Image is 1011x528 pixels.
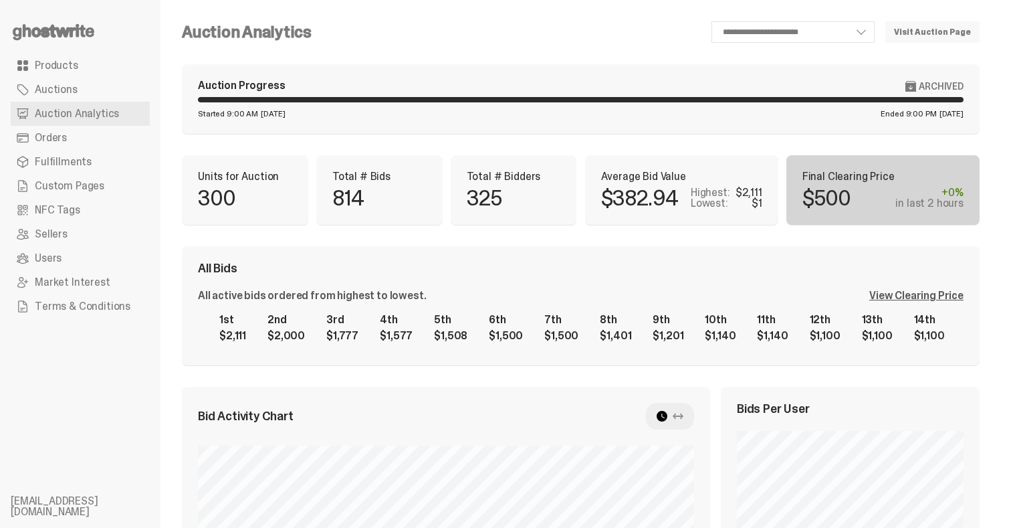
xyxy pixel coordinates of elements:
[326,331,358,341] div: $1,777
[219,315,246,325] div: 1st
[810,331,840,341] div: $1,100
[914,331,945,341] div: $1,100
[198,80,285,92] div: Auction Progress
[810,315,840,325] div: 12th
[885,21,980,43] a: Visit Auction Page
[862,315,893,325] div: 13th
[736,187,762,198] div: $2,111
[489,331,523,341] div: $1,500
[737,403,810,415] span: Bids Per User
[35,277,110,288] span: Market Interest
[11,270,150,294] a: Market Interest
[489,315,523,325] div: 6th
[198,187,236,209] p: 300
[332,187,364,209] p: 814
[757,315,788,325] div: 11th
[35,60,78,71] span: Products
[380,331,413,341] div: $1,577
[267,315,305,325] div: 2nd
[35,229,68,240] span: Sellers
[35,205,80,215] span: NFC Tags
[691,187,730,198] p: Highest:
[862,331,893,341] div: $1,100
[11,174,150,198] a: Custom Pages
[198,290,426,301] div: All active bids ordered from highest to lowest.
[895,198,964,209] div: in last 2 hours
[869,290,964,301] div: View Clearing Price
[802,187,851,209] p: $500
[895,187,964,198] div: +0%
[434,315,467,325] div: 5th
[198,410,294,422] span: Bid Activity Chart
[757,331,788,341] div: $1,140
[691,198,728,209] p: Lowest:
[881,110,936,118] span: Ended 9:00 PM
[332,171,427,182] p: Total # Bids
[219,331,246,341] div: $2,111
[11,102,150,126] a: Auction Analytics
[752,198,762,209] div: $1
[198,110,258,118] span: Started 9:00 AM
[35,157,92,167] span: Fulfillments
[11,496,171,517] li: [EMAIL_ADDRESS][DOMAIN_NAME]
[914,315,945,325] div: 14th
[600,315,631,325] div: 8th
[35,84,78,95] span: Auctions
[11,222,150,246] a: Sellers
[544,331,578,341] div: $1,500
[326,315,358,325] div: 3rd
[35,253,62,264] span: Users
[35,301,130,312] span: Terms & Conditions
[705,315,736,325] div: 10th
[198,171,292,182] p: Units for Auction
[380,315,413,325] div: 4th
[35,108,119,119] span: Auction Analytics
[11,78,150,102] a: Auctions
[600,331,631,341] div: $1,401
[35,181,104,191] span: Custom Pages
[267,331,305,341] div: $2,000
[467,171,561,182] p: Total # Bidders
[802,171,964,182] p: Final Clearing Price
[467,187,502,209] p: 325
[919,81,964,92] span: Archived
[261,110,285,118] span: [DATE]
[939,110,964,118] span: [DATE]
[198,262,237,274] span: All Bids
[11,198,150,222] a: NFC Tags
[11,150,150,174] a: Fulfillments
[11,126,150,150] a: Orders
[434,331,467,341] div: $1,508
[705,331,736,341] div: $1,140
[11,246,150,270] a: Users
[601,187,678,209] p: $382.94
[653,315,683,325] div: 9th
[601,171,762,182] p: Average Bid Value
[653,331,683,341] div: $1,201
[182,24,312,40] h4: Auction Analytics
[544,315,578,325] div: 7th
[11,294,150,319] a: Terms & Conditions
[35,133,67,143] span: Orders
[11,54,150,78] a: Products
